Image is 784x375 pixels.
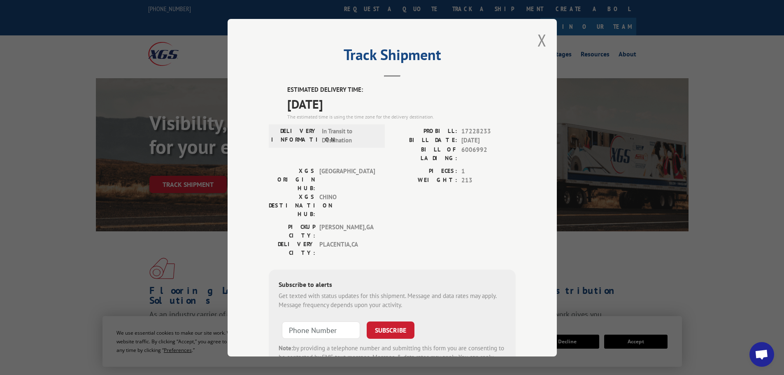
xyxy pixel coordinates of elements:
[319,240,375,257] span: PLACENTIA , CA
[269,49,516,65] h2: Track Shipment
[269,240,315,257] label: DELIVERY CITY:
[322,126,377,145] span: In Transit to Destination
[319,222,375,240] span: [PERSON_NAME] , GA
[269,222,315,240] label: PICKUP CITY:
[287,113,516,120] div: The estimated time is using the time zone for the delivery destination.
[279,291,506,310] div: Get texted with status updates for this shipment. Message and data rates may apply. Message frequ...
[271,126,318,145] label: DELIVERY INFORMATION:
[287,85,516,95] label: ESTIMATED DELIVERY TIME:
[461,145,516,162] span: 6006992
[392,145,457,162] label: BILL OF LADING:
[461,166,516,176] span: 1
[537,29,547,51] button: Close modal
[392,136,457,145] label: BILL DATE:
[461,176,516,185] span: 213
[279,344,293,352] strong: Note:
[749,342,774,367] a: Open chat
[392,176,457,185] label: WEIGHT:
[279,279,506,291] div: Subscribe to alerts
[461,126,516,136] span: 17228233
[269,192,315,218] label: XGS DESTINATION HUB:
[392,126,457,136] label: PROBILL:
[319,166,375,192] span: [GEOGRAPHIC_DATA]
[319,192,375,218] span: CHINO
[282,321,360,338] input: Phone Number
[392,166,457,176] label: PIECES:
[461,136,516,145] span: [DATE]
[367,321,414,338] button: SUBSCRIBE
[279,343,506,371] div: by providing a telephone number and submitting this form you are consenting to be contacted by SM...
[287,94,516,113] span: [DATE]
[269,166,315,192] label: XGS ORIGIN HUB:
